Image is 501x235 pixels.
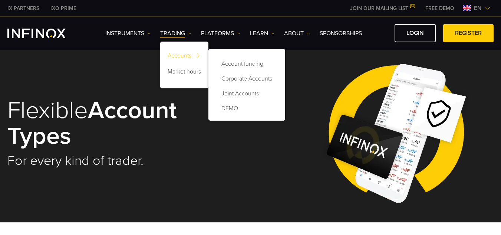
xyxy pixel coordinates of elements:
[250,29,275,38] a: Learn
[345,5,420,12] a: JOIN OUR MAILING LIST
[471,4,485,13] span: en
[7,29,83,38] a: INFINOX Logo
[7,153,241,169] h2: For every kind of trader.
[105,29,151,38] a: Instruments
[320,29,362,38] a: SPONSORSHIPS
[216,71,278,86] a: Corporate Accounts
[284,29,310,38] a: ABOUT
[443,24,494,42] a: REGISTER
[45,4,82,12] a: INFINOX
[216,101,278,116] a: DEMO
[160,49,208,65] a: Accounts
[160,65,208,81] a: Market hours
[420,4,460,12] a: INFINOX MENU
[395,24,436,42] a: LOGIN
[160,29,192,38] a: TRADING
[216,86,278,101] a: Joint Accounts
[7,96,177,150] strong: Account Types
[7,98,241,149] h1: Flexible
[216,56,278,71] a: Account funding
[2,4,45,12] a: INFINOX
[201,29,241,38] a: PLATFORMS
